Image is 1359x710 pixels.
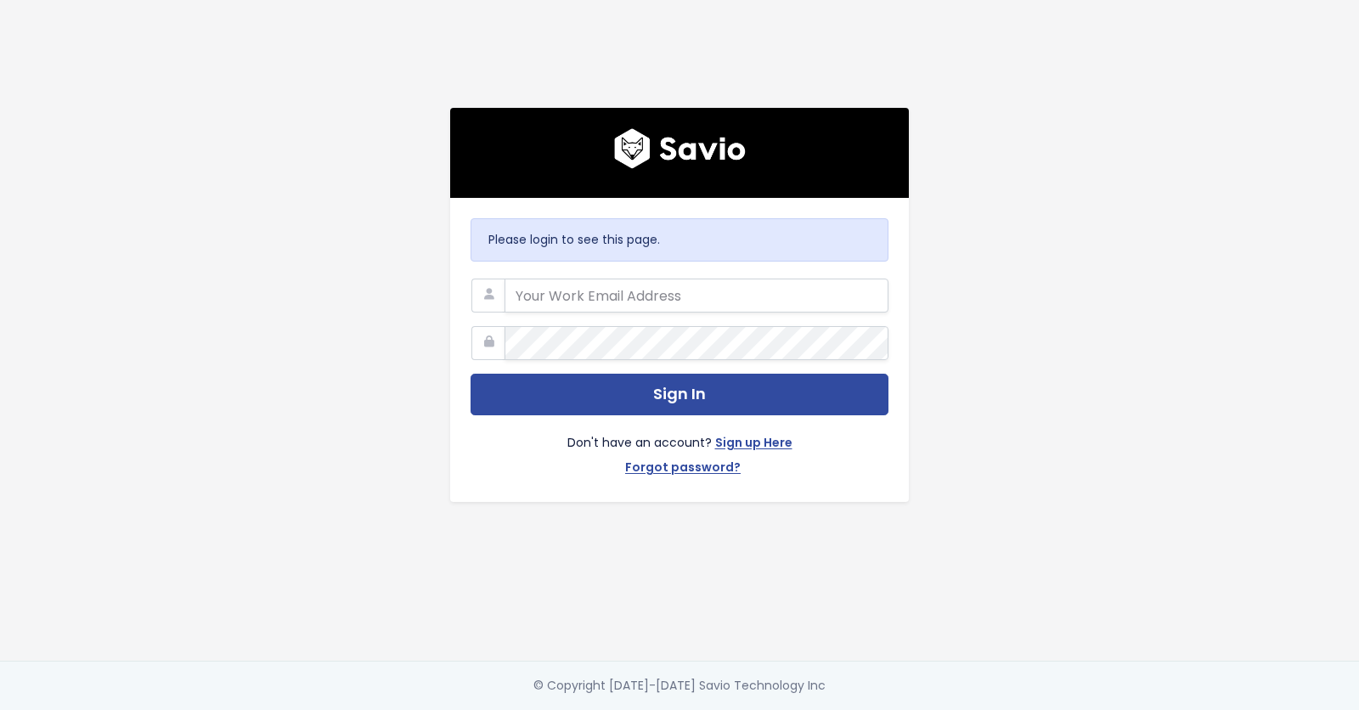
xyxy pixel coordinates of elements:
p: Please login to see this page. [488,229,871,251]
a: Sign up Here [715,432,792,457]
div: © Copyright [DATE]-[DATE] Savio Technology Inc [533,675,826,696]
button: Sign In [471,374,888,415]
input: Your Work Email Address [505,279,888,313]
a: Forgot password? [625,457,741,482]
div: Don't have an account? [471,415,888,482]
img: logo600x187.a314fd40982d.png [614,128,746,169]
